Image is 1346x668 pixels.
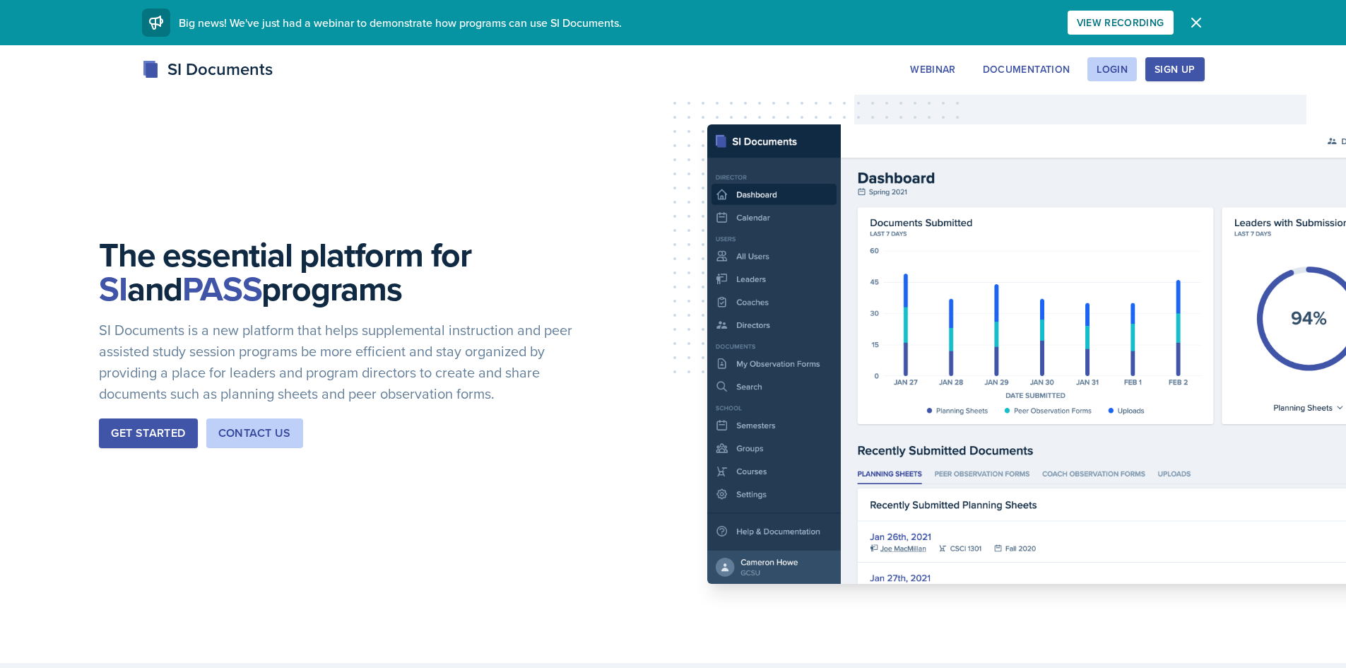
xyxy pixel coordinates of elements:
div: Sign Up [1155,64,1195,75]
div: Get Started [111,425,185,442]
div: Documentation [983,64,1070,75]
div: Login [1097,64,1128,75]
span: Big news! We've just had a webinar to demonstrate how programs can use SI Documents. [179,15,622,30]
button: Contact Us [206,418,303,448]
button: Webinar [901,57,964,81]
button: Login [1087,57,1137,81]
div: Webinar [910,64,955,75]
button: Documentation [974,57,1080,81]
div: View Recording [1077,17,1164,28]
button: Sign Up [1145,57,1204,81]
div: SI Documents [142,57,273,82]
button: View Recording [1068,11,1174,35]
div: Contact Us [218,425,291,442]
button: Get Started [99,418,197,448]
